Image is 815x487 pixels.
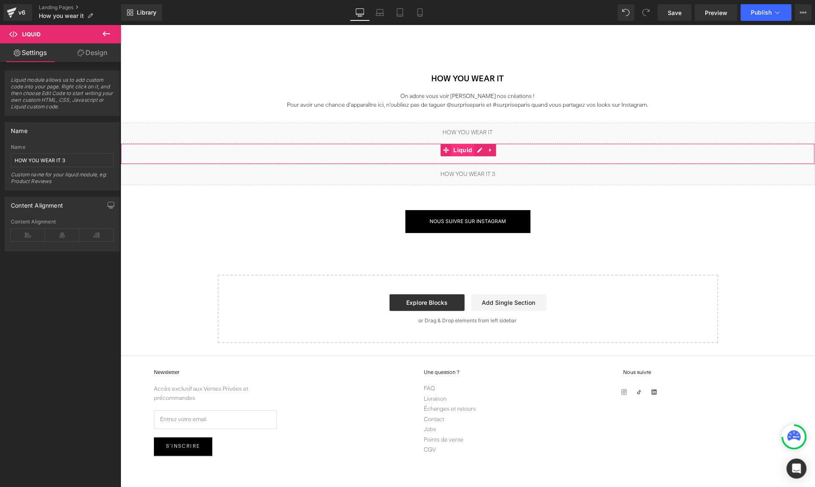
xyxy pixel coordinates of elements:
[39,4,121,11] a: Landing Pages
[787,459,807,479] div: Open Intercom Messenger
[121,4,162,21] a: New Library
[285,185,410,208] a: NOUS SUIVRE SUR INSTAGRAM
[618,4,634,21] button: Undo
[304,344,356,352] h2: Une question ?
[39,13,84,19] span: How you wear it
[751,9,772,16] span: Publish
[11,144,113,150] div: Name
[103,67,591,76] p: On adore vous voir [PERSON_NAME] nos créations !
[304,411,356,419] a: Points de vente
[11,123,28,134] div: Name
[304,380,356,389] a: Échanges et retours
[137,9,156,16] span: Library
[304,391,356,399] a: Contact
[501,362,506,371] a: Instagram
[269,269,344,286] a: Explore Blocks
[705,8,727,17] span: Preview
[11,197,63,209] div: Content Alignment
[33,344,156,352] h2: Newsletter
[17,7,27,18] div: v6
[103,76,591,85] p: Pour avoir une chance d’apparaître ici, n’oubliez pas de taguer @‌surpriseparis et #surpriseparis...
[410,4,430,21] a: Mobile
[331,119,354,131] span: Liquid
[795,4,812,21] button: More
[11,77,113,115] span: Liquid module allows us to add custom code into your page. Right click on it, and then choose Edi...
[11,219,113,225] div: Content Alignment
[516,362,521,371] a: TikTok
[304,401,356,409] a: Jobs
[304,421,356,429] a: CGV
[33,412,92,431] button: S'inscrire
[695,4,737,21] a: Preview
[33,360,156,378] p: Accès exclusif aux Ventes Privées et précommandes
[390,4,410,21] a: Tablet
[350,4,370,21] a: Desktop
[638,4,654,21] button: Redo
[304,360,356,368] a: FAQ
[309,192,385,201] span: NOUS SUIVRE SUR INSTAGRAM
[531,362,536,371] a: LinkedIn
[33,385,156,404] input: Entrez votre email
[741,4,792,21] button: Publish
[111,293,584,299] p: or Drag & Drop elements from left sidebar
[22,31,40,38] span: Liquid
[668,8,682,17] span: Save
[304,370,356,379] a: Livraison
[11,171,113,190] div: Custom name for your liquid module, eg: Product Reviews
[3,4,32,21] a: v6
[365,119,375,131] a: Expand / Collapse
[503,344,661,352] h2: Nous suivre
[62,43,123,62] a: Design
[351,269,426,286] a: Add Single Section
[103,48,591,61] h1: HOW YOU WEAR IT
[370,4,390,21] a: Laptop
